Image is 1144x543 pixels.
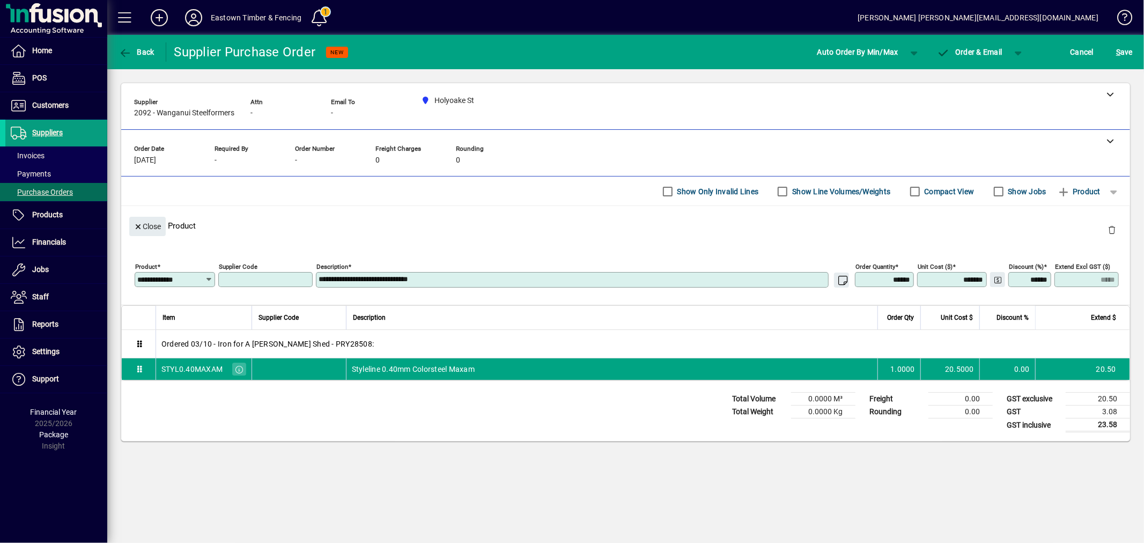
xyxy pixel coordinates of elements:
[1109,2,1131,37] a: Knowledge Base
[1116,43,1133,61] span: ave
[174,43,316,61] div: Supplier Purchase Order
[250,109,253,118] span: -
[32,238,66,246] span: Financials
[1057,183,1101,200] span: Product
[156,330,1130,358] div: Ordered 03/10 - Iron for A [PERSON_NAME] Shed - PRY28508:
[142,8,176,27] button: Add
[5,146,107,165] a: Invoices
[163,312,175,324] span: Item
[1066,393,1130,406] td: 20.50
[920,358,979,380] td: 20.5000
[215,156,217,165] span: -
[31,408,77,416] span: Financial Year
[211,9,301,26] div: Eastown Timber & Fencing
[375,156,380,165] span: 0
[1099,225,1125,234] app-page-header-button: Delete
[134,109,234,118] span: 2092 - Wanganui Steelformers
[1035,358,1130,380] td: 20.50
[979,358,1035,380] td: 0.00
[1001,393,1066,406] td: GST exclusive
[5,256,107,283] a: Jobs
[1099,217,1125,243] button: Delete
[259,312,299,324] span: Supplier Code
[119,48,154,56] span: Back
[941,312,973,324] span: Unit Cost $
[1006,186,1046,197] label: Show Jobs
[5,229,107,256] a: Financials
[1066,419,1130,432] td: 23.58
[887,312,914,324] span: Order Qty
[121,206,1130,245] div: Product
[32,210,63,219] span: Products
[32,375,59,383] span: Support
[1001,419,1066,432] td: GST inclusive
[675,186,759,197] label: Show Only Invalid Lines
[32,74,47,82] span: POS
[1113,42,1135,62] button: Save
[928,406,993,419] td: 0.00
[11,151,45,160] span: Invoices
[32,265,49,274] span: Jobs
[812,42,904,62] button: Auto Order By Min/Max
[127,221,168,231] app-page-header-button: Close
[5,92,107,119] a: Customers
[864,393,928,406] td: Freight
[5,38,107,64] a: Home
[1116,48,1120,56] span: S
[791,406,855,419] td: 0.0000 Kg
[922,186,975,197] label: Compact View
[176,8,211,27] button: Profile
[864,406,928,419] td: Rounding
[997,312,1029,324] span: Discount %
[330,49,344,56] span: NEW
[855,263,895,270] mat-label: Order Quantity
[39,430,68,439] span: Package
[134,218,161,236] span: Close
[990,272,1005,287] button: Change Price Levels
[5,65,107,92] a: POS
[331,109,333,118] span: -
[353,312,386,324] span: Description
[817,43,898,61] span: Auto Order By Min/Max
[5,311,107,338] a: Reports
[932,42,1008,62] button: Order & Email
[32,46,52,55] span: Home
[5,284,107,311] a: Staff
[1071,43,1094,61] span: Cancel
[11,170,51,178] span: Payments
[5,366,107,393] a: Support
[1009,263,1044,270] mat-label: Discount (%)
[295,156,297,165] span: -
[11,188,73,196] span: Purchase Orders
[727,393,791,406] td: Total Volume
[352,364,475,375] span: Styleline 0.40mm Colorsteel Maxam
[1068,42,1097,62] button: Cancel
[727,406,791,419] td: Total Weight
[32,128,63,137] span: Suppliers
[316,263,348,270] mat-label: Description
[5,183,107,201] a: Purchase Orders
[1091,312,1116,324] span: Extend $
[1052,182,1106,201] button: Product
[134,156,156,165] span: [DATE]
[937,48,1002,56] span: Order & Email
[5,165,107,183] a: Payments
[1055,263,1110,270] mat-label: Extend excl GST ($)
[161,364,223,375] div: STYL0.40MAXAM
[858,9,1098,26] div: [PERSON_NAME] [PERSON_NAME][EMAIL_ADDRESS][DOMAIN_NAME]
[107,42,166,62] app-page-header-button: Back
[116,42,157,62] button: Back
[5,339,107,365] a: Settings
[790,186,890,197] label: Show Line Volumes/Weights
[456,156,460,165] span: 0
[877,358,920,380] td: 1.0000
[928,393,993,406] td: 0.00
[135,263,157,270] mat-label: Product
[5,202,107,229] a: Products
[32,320,58,328] span: Reports
[32,347,60,356] span: Settings
[1001,406,1066,419] td: GST
[32,101,69,109] span: Customers
[219,263,257,270] mat-label: Supplier Code
[1066,406,1130,419] td: 3.08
